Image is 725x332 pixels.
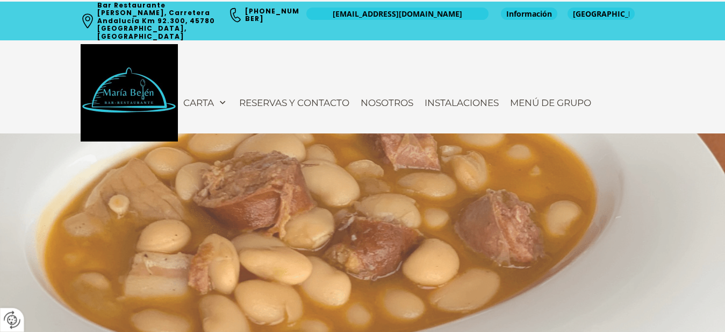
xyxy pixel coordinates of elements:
[355,92,419,114] a: Nosotros
[183,97,214,108] span: Carta
[245,6,299,23] a: [PHONE_NUMBER]
[568,8,635,20] a: [GEOGRAPHIC_DATA]
[97,1,217,41] a: Bar Restaurante [PERSON_NAME], Carretera Andalucía Km 92.300, 45780 [GEOGRAPHIC_DATA], [GEOGRAPHI...
[505,92,597,114] a: Menú de Grupo
[81,44,178,142] img: Bar Restaurante María Belén
[178,92,233,114] a: Carta
[506,9,552,19] span: Información
[501,8,557,20] a: Información
[234,92,355,114] a: Reservas y contacto
[361,97,413,108] span: Nosotros
[333,9,462,19] span: [EMAIL_ADDRESS][DOMAIN_NAME]
[425,97,499,108] span: Instalaciones
[306,8,489,20] a: [EMAIL_ADDRESS][DOMAIN_NAME]
[573,9,629,19] span: [GEOGRAPHIC_DATA]
[239,97,349,108] span: Reservas y contacto
[510,97,591,108] span: Menú de Grupo
[419,92,504,114] a: Instalaciones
